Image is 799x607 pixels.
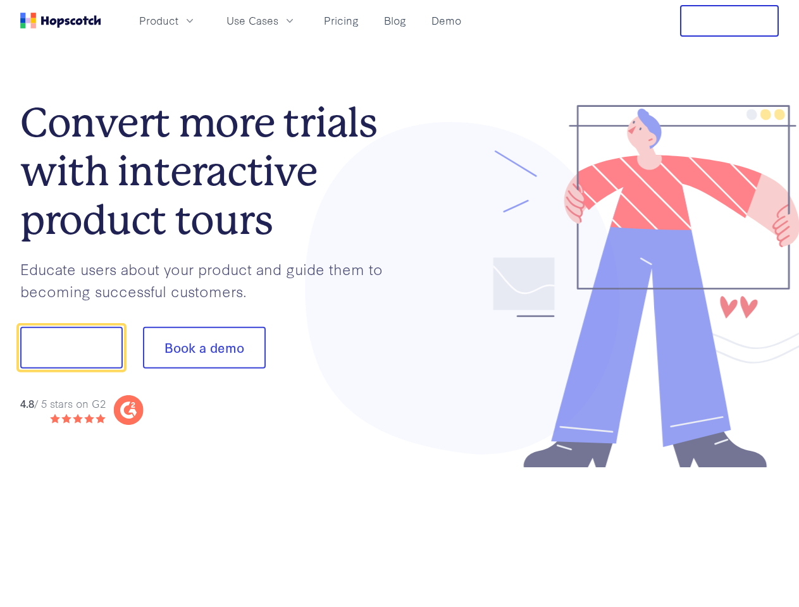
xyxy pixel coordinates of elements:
[680,5,779,37] button: Free Trial
[379,10,411,31] a: Blog
[426,10,466,31] a: Demo
[132,10,204,31] button: Product
[20,396,106,412] div: / 5 stars on G2
[319,10,364,31] a: Pricing
[20,99,400,244] h1: Convert more trials with interactive product tours
[143,327,266,369] button: Book a demo
[20,327,123,369] button: Show me!
[139,13,178,28] span: Product
[219,10,304,31] button: Use Cases
[226,13,278,28] span: Use Cases
[20,396,34,410] strong: 4.8
[20,13,101,28] a: Home
[20,258,400,302] p: Educate users about your product and guide them to becoming successful customers.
